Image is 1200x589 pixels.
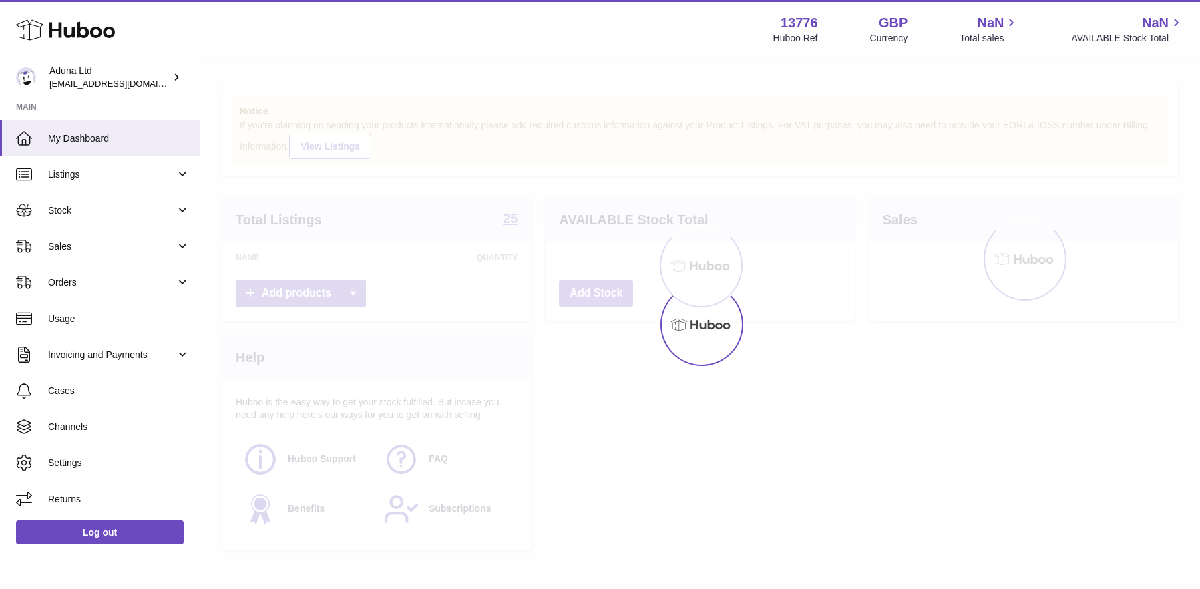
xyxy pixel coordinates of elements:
span: NaN [977,14,1004,32]
span: My Dashboard [48,132,190,145]
span: Channels [48,421,190,433]
span: Total sales [960,32,1019,45]
span: Stock [48,204,176,217]
span: Usage [48,313,190,325]
strong: GBP [879,14,908,32]
span: Sales [48,240,176,253]
span: Returns [48,493,190,506]
span: NaN [1142,14,1169,32]
a: NaN AVAILABLE Stock Total [1071,14,1184,45]
span: Invoicing and Payments [48,349,176,361]
strong: 13776 [781,14,818,32]
img: foyin.fagbemi@aduna.com [16,67,36,87]
span: AVAILABLE Stock Total [1071,32,1184,45]
span: Cases [48,385,190,397]
a: Log out [16,520,184,544]
div: Currency [870,32,908,45]
div: Huboo Ref [773,32,818,45]
span: Settings [48,457,190,469]
span: Listings [48,168,176,181]
span: [EMAIL_ADDRESS][DOMAIN_NAME] [49,78,196,89]
a: NaN Total sales [960,14,1019,45]
div: Aduna Ltd [49,65,170,90]
span: Orders [48,276,176,289]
